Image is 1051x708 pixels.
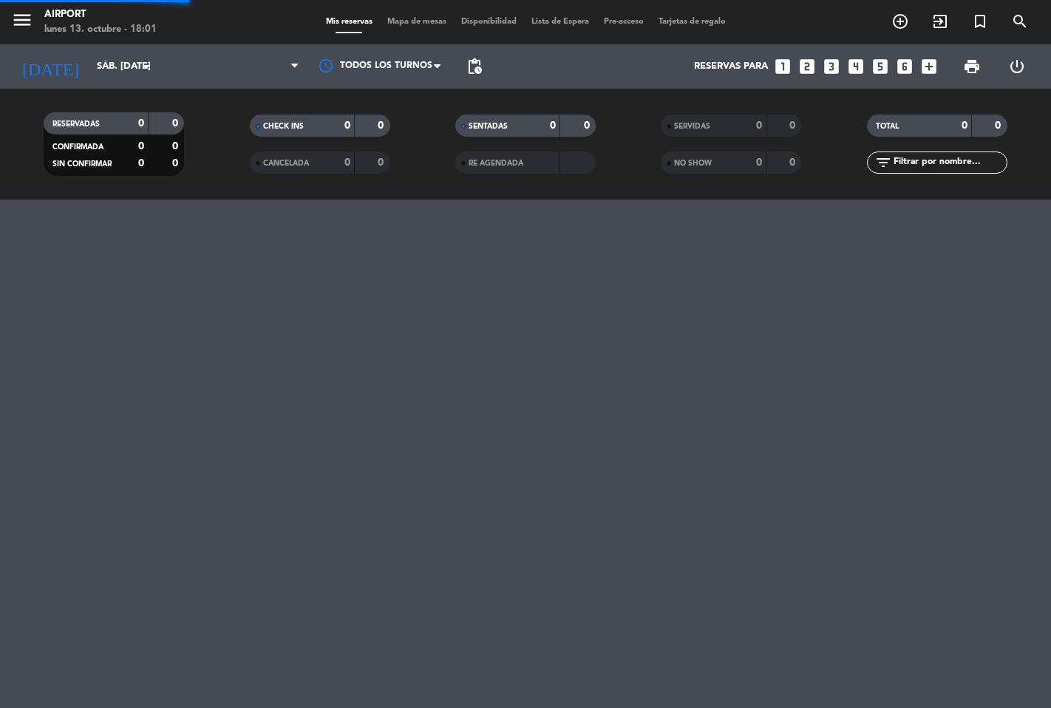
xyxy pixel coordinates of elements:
[995,120,1004,131] strong: 0
[52,120,100,128] span: RESERVADAS
[694,61,768,72] span: Reservas para
[319,18,380,26] span: Mis reservas
[963,58,981,75] span: print
[469,160,523,167] span: RE AGENDADA
[263,123,304,130] span: CHECK INS
[892,154,1007,171] input: Filtrar por nombre...
[52,143,103,151] span: CONFIRMADA
[11,50,89,83] i: [DATE]
[380,18,454,26] span: Mapa de mesas
[773,57,792,76] i: looks_one
[263,160,309,167] span: CANCELADA
[876,123,899,130] span: TOTAL
[971,13,989,30] i: turned_in_not
[797,57,817,76] i: looks_two
[822,57,841,76] i: looks_3
[378,157,387,168] strong: 0
[789,157,798,168] strong: 0
[651,18,733,26] span: Tarjetas de regalo
[1008,58,1026,75] i: power_settings_new
[172,158,181,169] strong: 0
[871,57,890,76] i: looks_5
[344,120,350,131] strong: 0
[596,18,651,26] span: Pre-acceso
[756,157,762,168] strong: 0
[137,58,155,75] i: arrow_drop_down
[378,120,387,131] strong: 0
[1011,13,1029,30] i: search
[674,123,710,130] span: SERVIDAS
[931,13,949,30] i: exit_to_app
[172,141,181,152] strong: 0
[874,154,892,171] i: filter_list
[846,57,865,76] i: looks_4
[469,123,508,130] span: SENTADAS
[919,57,939,76] i: add_box
[138,158,144,169] strong: 0
[138,141,144,152] strong: 0
[550,120,556,131] strong: 0
[11,9,33,36] button: menu
[466,58,483,75] span: pending_actions
[454,18,524,26] span: Disponibilidad
[584,120,593,131] strong: 0
[172,118,181,129] strong: 0
[524,18,596,26] span: Lista de Espera
[674,160,712,167] span: NO SHOW
[895,57,914,76] i: looks_6
[11,9,33,31] i: menu
[962,120,967,131] strong: 0
[44,7,157,22] div: Airport
[891,13,909,30] i: add_circle_outline
[344,157,350,168] strong: 0
[756,120,762,131] strong: 0
[138,118,144,129] strong: 0
[44,22,157,37] div: lunes 13. octubre - 18:01
[995,44,1041,89] div: LOG OUT
[52,160,112,168] span: SIN CONFIRMAR
[789,120,798,131] strong: 0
